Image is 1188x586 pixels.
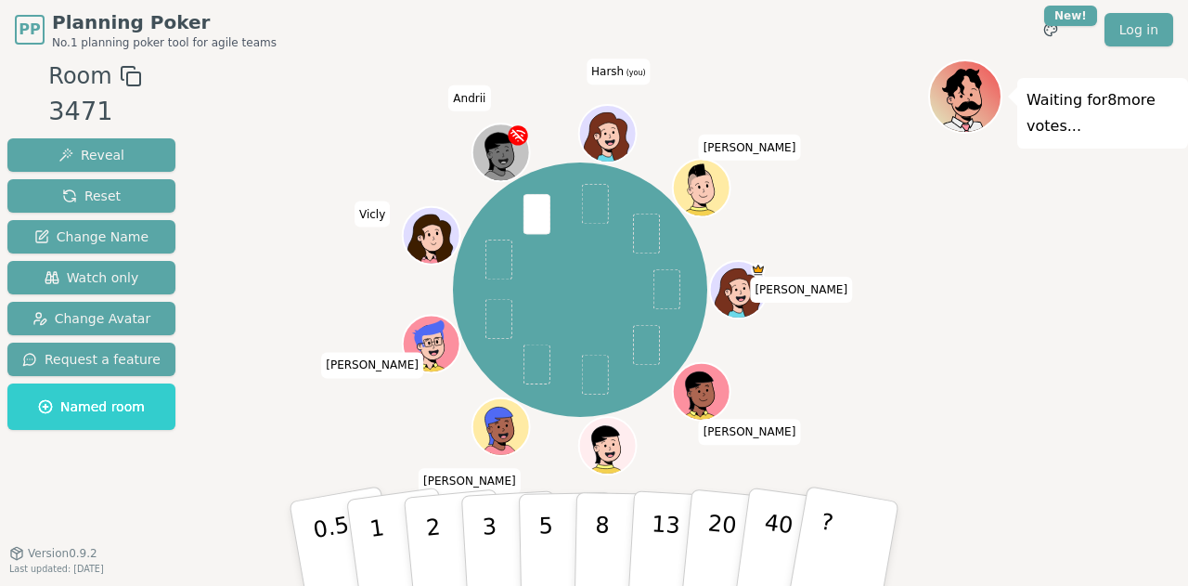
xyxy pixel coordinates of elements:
[34,228,148,246] span: Change Name
[9,564,104,574] span: Last updated: [DATE]
[62,187,121,205] span: Reset
[32,309,151,328] span: Change Avatar
[7,179,175,213] button: Reset
[751,263,765,277] span: Gary is the host
[28,546,97,561] span: Version 0.9.2
[624,69,646,77] span: (you)
[7,343,175,376] button: Request a feature
[15,9,277,50] a: PPPlanning PokerNo.1 planning poker tool for agile teams
[48,93,141,131] div: 3471
[7,384,175,430] button: Named room
[581,107,635,161] button: Click to change your avatar
[750,277,852,303] span: Click to change your name
[1027,87,1179,139] p: Waiting for 8 more votes...
[699,419,801,445] span: Click to change your name
[38,397,145,416] span: Named room
[699,135,801,161] span: Click to change your name
[448,85,490,111] span: Click to change your name
[45,268,139,287] span: Watch only
[7,138,175,172] button: Reveal
[19,19,40,41] span: PP
[1104,13,1173,46] a: Log in
[7,220,175,254] button: Change Name
[321,352,423,378] span: Click to change your name
[419,468,521,494] span: Click to change your name
[1034,13,1067,46] button: New!
[355,201,390,227] span: Click to change your name
[52,9,277,35] span: Planning Poker
[48,59,111,93] span: Room
[587,59,651,85] span: Click to change your name
[1044,6,1097,26] div: New!
[7,261,175,294] button: Watch only
[7,302,175,335] button: Change Avatar
[22,350,161,369] span: Request a feature
[52,35,277,50] span: No.1 planning poker tool for agile teams
[58,146,124,164] span: Reveal
[9,546,97,561] button: Version0.9.2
